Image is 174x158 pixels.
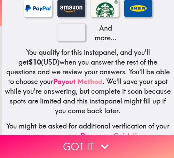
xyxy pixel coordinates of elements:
[53,77,102,86] a: Payout Method
[91,23,119,43] p: And more...
[5,48,171,116] h5: You qualify for this instapanel, and you'll get (USD) when you answer the rest of the questions a...
[80,131,149,140] a: Response Guidelines
[5,121,171,141] h5: You might be asked for additional verification of your answers - see our .
[29,58,41,66] b: $10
